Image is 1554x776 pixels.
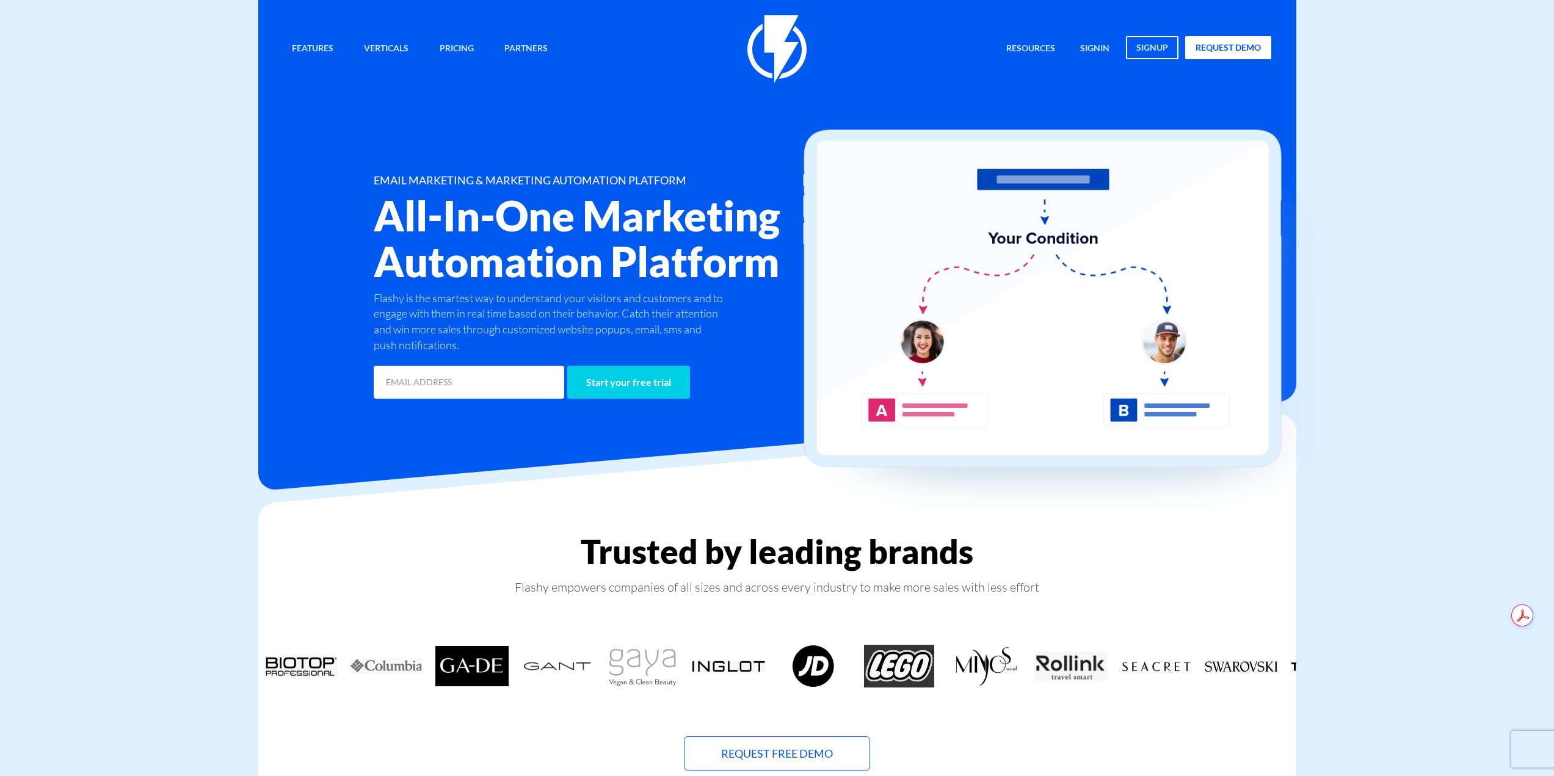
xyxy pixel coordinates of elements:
[771,645,857,687] div: 8 / 18
[344,645,429,687] div: 3 / 18
[1028,645,1113,687] div: 11 / 18
[355,36,418,62] a: Verticals
[857,645,942,687] div: 9 / 18
[1126,36,1178,59] a: signup
[1113,645,1199,687] div: 12 / 18
[515,645,600,687] div: 5 / 18
[258,533,1296,570] h2: Trusted by leading brands
[374,366,564,399] input: EMAIL ADDRESS
[374,175,850,187] h1: EMAIL MARKETING & MARKETING AUTOMATION PLATFORM
[430,36,483,62] a: Pricing
[429,645,515,687] div: 4 / 18
[942,645,1028,687] div: 10 / 18
[374,193,850,285] h2: All-In-One Marketing Automation Platform
[1071,36,1119,62] a: signin
[686,645,771,687] div: 7 / 18
[258,645,344,687] div: 2 / 18
[600,645,686,687] div: 6 / 18
[567,366,690,399] input: Start your free trial
[374,291,727,354] p: Flashy is the smartest way to understand your visitors and customers and to engage with them in r...
[1199,645,1284,687] div: 13 / 18
[495,36,557,62] a: Partners
[283,36,343,62] a: Features
[684,736,870,771] a: Request Free Demo
[1284,645,1370,687] div: 14 / 18
[258,579,1296,596] p: Flashy empowers companies of all sizes and across every industry to make more sales with less effort
[997,36,1064,62] a: Resources
[1185,36,1271,59] a: request demo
